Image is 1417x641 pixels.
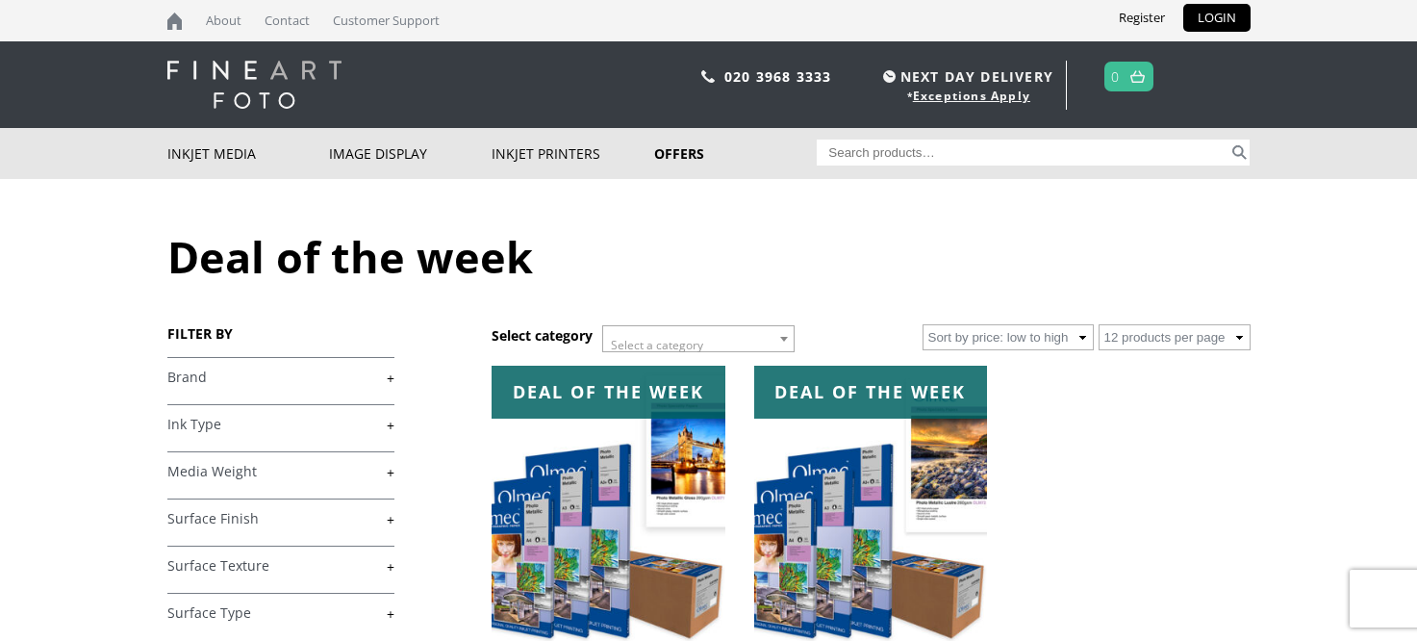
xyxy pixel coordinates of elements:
[167,128,330,179] a: Inkjet Media
[329,128,492,179] a: Image Display
[883,70,896,83] img: time.svg
[492,366,724,419] div: Deal of the week
[1104,4,1179,32] a: Register
[754,366,987,419] div: Deal of the week
[611,337,703,353] span: Select a category
[167,557,394,576] a: +
[1111,63,1120,90] a: 0
[167,369,394,387] a: +
[913,88,1030,104] a: Exceptions Apply
[1130,70,1145,83] img: basket.svg
[701,70,715,83] img: phone.svg
[923,324,1094,350] select: Shop order
[654,128,817,179] a: Offers
[167,324,394,343] h3: FILTER BY
[167,227,1251,286] h1: Deal of the week
[167,510,394,528] a: +
[167,463,394,481] a: +
[878,65,1053,88] span: NEXT DAY DELIVERY
[167,604,394,623] a: +
[167,499,394,537] h4: Surface Finish
[167,451,394,490] h4: Media Weight
[167,593,394,631] h4: Surface Type
[1183,4,1251,32] a: LOGIN
[167,357,394,396] h4: Brand
[167,404,394,443] h4: Ink Type
[817,140,1228,166] input: Search products…
[167,61,342,109] img: logo-white.svg
[492,128,654,179] a: Inkjet Printers
[167,546,394,584] h4: Surface Texture
[1228,140,1251,166] button: Search
[167,416,394,434] a: +
[724,67,832,86] a: 020 3968 3333
[492,326,593,345] h3: Select category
